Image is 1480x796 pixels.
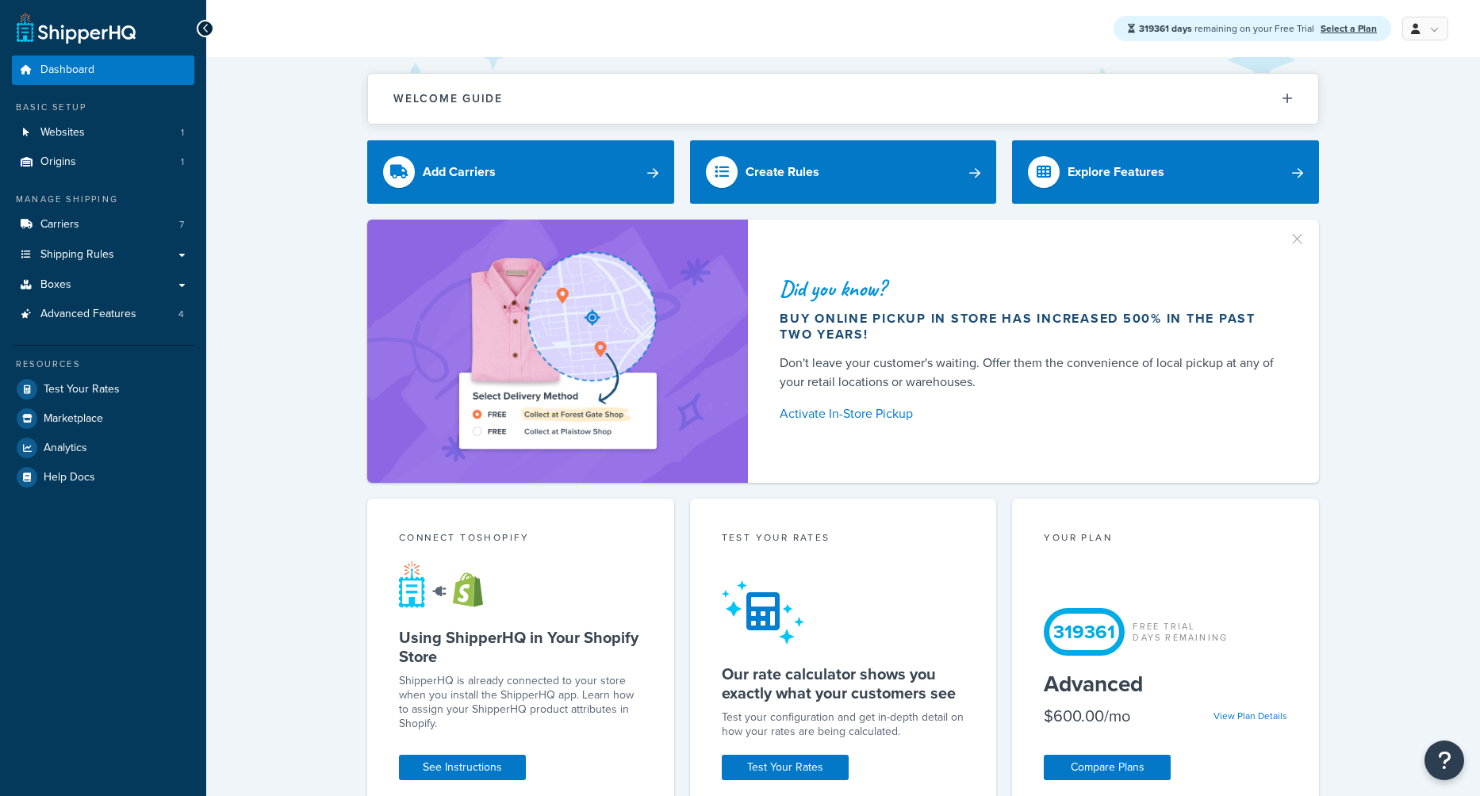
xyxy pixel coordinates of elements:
[399,755,526,780] a: See Instructions
[1321,21,1377,36] a: Select a Plan
[44,471,95,484] span: Help Docs
[780,354,1281,392] div: Don't leave your customer's waiting. Offer them the convenience of local pickup at any of your re...
[12,210,194,239] li: Carriers
[780,403,1281,425] a: Activate In-Store Pickup
[178,308,184,321] span: 4
[367,140,674,204] a: Add Carriers
[44,383,120,396] span: Test Your Rates
[12,55,194,85] a: Dashboard
[780,277,1281,300] div: Did you know?
[12,463,194,492] a: Help Docs
[40,308,136,321] span: Advanced Features
[399,674,642,731] p: ShipperHQ is already connected to your store when you install the ShipperHQ app. Learn how to ass...
[44,412,103,426] span: Marketplace
[414,243,701,459] img: ad-shirt-map-b0359fc47e01cab431d101c4b569394f6a03f54285957d908178d52f29eb9668.png
[40,126,85,140] span: Websites
[40,155,76,169] span: Origins
[44,442,87,455] span: Analytics
[722,710,965,739] div: Test your configuration and get in-depth detail on how your rates are being calculated.
[12,358,194,371] div: Resources
[40,248,114,262] span: Shipping Rules
[690,140,997,204] a: Create Rules
[393,93,503,105] h2: Welcome Guide
[12,375,194,404] a: Test Your Rates
[12,118,194,147] li: Websites
[722,664,965,702] h5: Our rate calculator shows you exactly what your customers see
[12,434,194,462] a: Analytics
[399,561,498,608] img: connect-shq-shopify-9b9a8c5a.svg
[746,161,819,183] div: Create Rules
[179,218,184,232] span: 7
[1044,530,1287,549] div: Your Plan
[1133,621,1228,643] div: Free Trial Days Remaining
[780,311,1281,343] div: Buy online pickup in store has increased 500% in the past two years!
[12,240,194,270] a: Shipping Rules
[12,270,194,300] a: Boxes
[1068,161,1164,183] div: Explore Features
[12,147,194,177] a: Origins1
[12,147,194,177] li: Origins
[12,101,194,114] div: Basic Setup
[40,63,94,77] span: Dashboard
[1012,140,1319,204] a: Explore Features
[12,300,194,329] a: Advanced Features4
[12,193,194,206] div: Manage Shipping
[181,155,184,169] span: 1
[1139,21,1317,36] span: remaining on your Free Trial
[1424,741,1464,780] button: Open Resource Center
[722,755,849,780] a: Test Your Rates
[1044,755,1171,780] a: Compare Plans
[40,218,79,232] span: Carriers
[368,74,1318,124] button: Welcome Guide
[12,118,194,147] a: Websites1
[1044,608,1125,656] div: 319361
[399,530,642,549] div: Connect to Shopify
[1139,21,1192,36] strong: 319361 days
[12,210,194,239] a: Carriers7
[181,126,184,140] span: 1
[722,530,965,549] div: Test your rates
[12,300,194,329] li: Advanced Features
[1044,705,1130,727] div: $600.00/mo
[399,628,642,666] h5: Using ShipperHQ in Your Shopify Store
[1044,672,1287,697] h5: Advanced
[40,278,71,292] span: Boxes
[423,161,496,183] div: Add Carriers
[12,404,194,433] a: Marketplace
[1214,709,1287,723] a: View Plan Details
